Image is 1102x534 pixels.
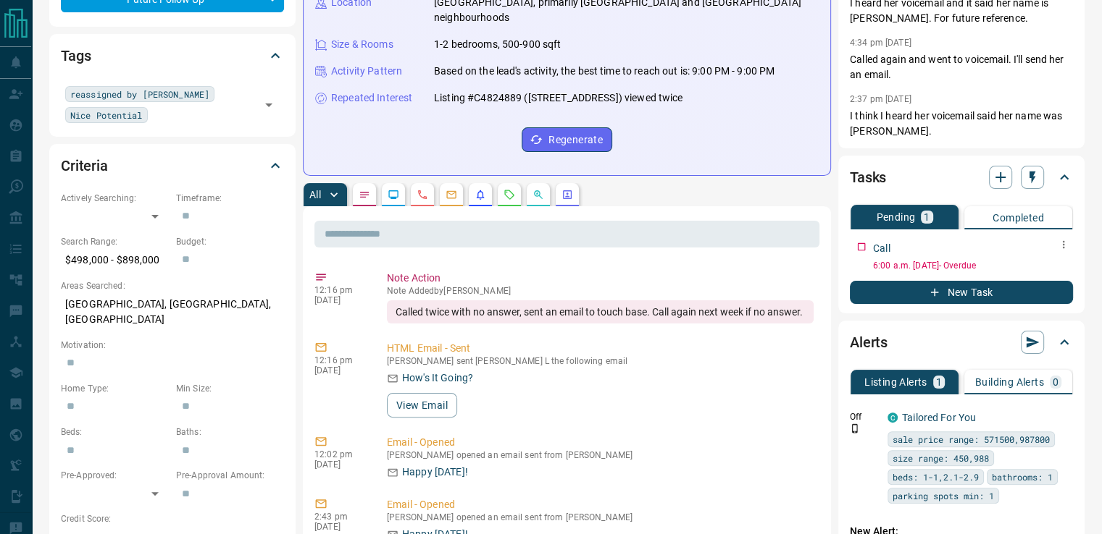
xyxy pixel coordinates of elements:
[61,469,169,482] p: Pre-Approved:
[259,95,279,115] button: Open
[314,355,365,365] p: 12:16 pm
[850,38,911,48] p: 4:34 pm [DATE]
[402,370,473,386] p: How's It Going?
[893,451,989,465] span: size range: 450,988
[850,325,1073,360] div: Alerts
[522,127,612,152] button: Regenerate
[61,425,169,438] p: Beds:
[176,425,284,438] p: Baths:
[387,450,814,460] p: [PERSON_NAME] opened an email sent from [PERSON_NAME]
[70,108,143,122] span: Nice Potential
[936,377,942,387] p: 1
[434,37,561,52] p: 1-2 bedrooms, 500-900 sqft
[176,235,284,248] p: Budget:
[402,465,468,480] p: Happy [DATE]!
[387,300,814,323] div: Called twice with no answer, sent an email to touch base. Call again next week if no answer.
[61,248,169,272] p: $498,000 - $898,000
[975,377,1044,387] p: Building Alerts
[314,295,365,305] p: [DATE]
[850,166,886,189] h2: Tasks
[61,38,284,73] div: Tags
[876,212,915,222] p: Pending
[893,432,1050,446] span: sale price range: 571500,987800
[387,286,814,296] p: Note Added by [PERSON_NAME]
[850,109,1073,139] p: I think I heard her voicemail said her name was [PERSON_NAME].
[331,37,393,52] p: Size & Rooms
[850,52,1073,82] p: Called again and went to voicemail. I'll send her an email.
[993,213,1044,223] p: Completed
[850,281,1073,304] button: New Task
[850,423,860,433] svg: Push Notification Only
[434,90,683,106] p: Listing #C4824889 ([STREET_ADDRESS]) viewed twice
[309,190,321,200] p: All
[850,160,1073,195] div: Tasks
[504,189,515,200] svg: Requests
[331,64,402,79] p: Activity Pattern
[475,189,486,200] svg: Listing Alerts
[331,90,412,106] p: Repeated Interest
[176,192,284,205] p: Timeframe:
[70,87,209,101] span: reassigned by [PERSON_NAME]
[61,192,169,205] p: Actively Searching:
[417,189,428,200] svg: Calls
[359,189,370,200] svg: Notes
[902,412,976,423] a: Tailored For You
[1053,377,1059,387] p: 0
[992,470,1053,484] span: bathrooms: 1
[314,512,365,522] p: 2:43 pm
[873,259,1073,272] p: 6:00 a.m. [DATE] - Overdue
[387,393,457,418] button: View Email
[387,512,814,522] p: [PERSON_NAME] opened an email sent from [PERSON_NAME]
[387,271,814,286] p: Note Action
[61,154,108,177] h2: Criteria
[176,469,284,482] p: Pre-Approval Amount:
[434,64,775,79] p: Based on the lead's activity, the best time to reach out is: 9:00 PM - 9:00 PM
[314,522,365,532] p: [DATE]
[388,189,399,200] svg: Lead Browsing Activity
[893,470,979,484] span: beds: 1-1,2.1-2.9
[61,235,169,248] p: Search Range:
[446,189,457,200] svg: Emails
[61,292,284,331] p: [GEOGRAPHIC_DATA], [GEOGRAPHIC_DATA], [GEOGRAPHIC_DATA]
[61,339,284,352] p: Motivation:
[893,488,994,503] span: parking spots min: 1
[314,459,365,470] p: [DATE]
[387,435,814,450] p: Email - Opened
[61,44,91,67] h2: Tags
[533,189,544,200] svg: Opportunities
[314,449,365,459] p: 12:02 pm
[864,377,927,387] p: Listing Alerts
[61,279,284,292] p: Areas Searched:
[387,356,814,366] p: [PERSON_NAME] sent [PERSON_NAME] L the following email
[387,497,814,512] p: Email - Opened
[850,410,879,423] p: Off
[314,365,365,376] p: [DATE]
[850,94,911,104] p: 2:37 pm [DATE]
[873,241,890,256] p: Call
[924,212,930,222] p: 1
[850,331,888,354] h2: Alerts
[314,285,365,295] p: 12:16 pm
[387,341,814,356] p: HTML Email - Sent
[562,189,573,200] svg: Agent Actions
[176,382,284,395] p: Min Size:
[61,512,284,525] p: Credit Score:
[61,382,169,395] p: Home Type:
[61,148,284,183] div: Criteria
[888,412,898,423] div: condos.ca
